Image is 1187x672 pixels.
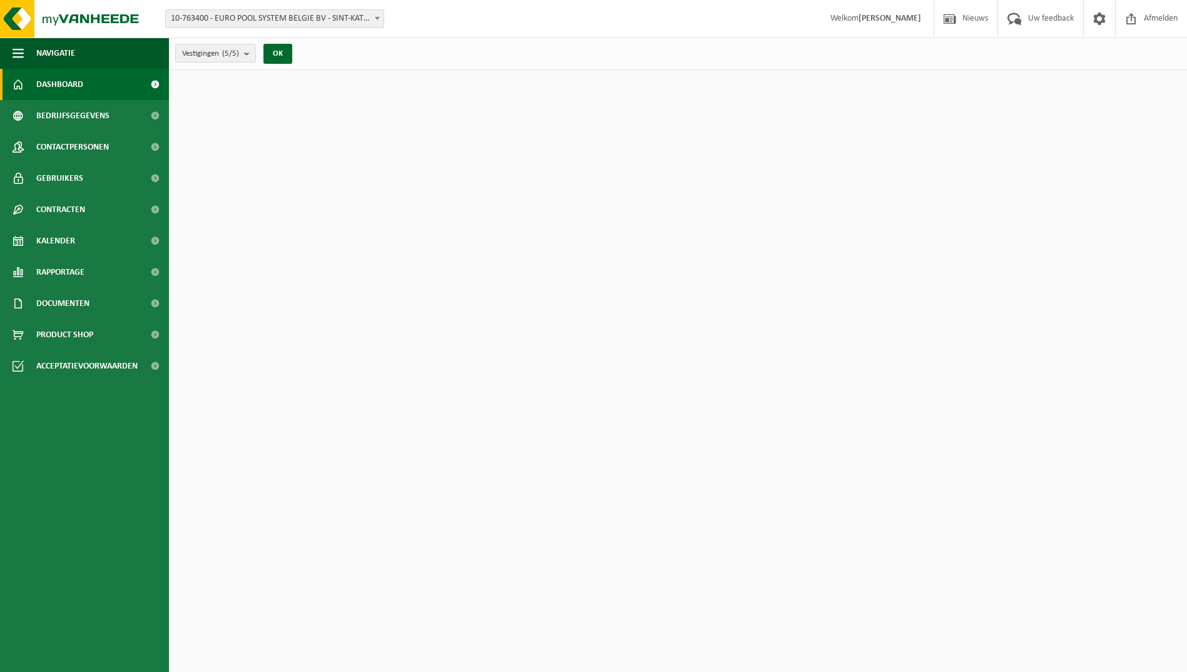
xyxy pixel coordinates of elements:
count: (5/5) [222,49,239,58]
span: Gebruikers [36,163,83,194]
strong: [PERSON_NAME] [858,14,921,23]
button: Vestigingen(5/5) [175,44,256,63]
span: 10-763400 - EURO POOL SYSTEM BELGIE BV - SINT-KATELIJNE-WAVER [166,10,384,28]
span: Product Shop [36,319,93,350]
span: Dashboard [36,69,83,100]
span: Contactpersonen [36,131,109,163]
span: Kalender [36,225,75,257]
span: Rapportage [36,257,84,288]
span: Navigatie [36,38,75,69]
span: Acceptatievoorwaarden [36,350,138,382]
span: Documenten [36,288,89,319]
span: Vestigingen [182,44,239,63]
span: 10-763400 - EURO POOL SYSTEM BELGIE BV - SINT-KATELIJNE-WAVER [165,9,384,28]
span: Contracten [36,194,85,225]
span: Bedrijfsgegevens [36,100,110,131]
button: OK [263,44,292,64]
